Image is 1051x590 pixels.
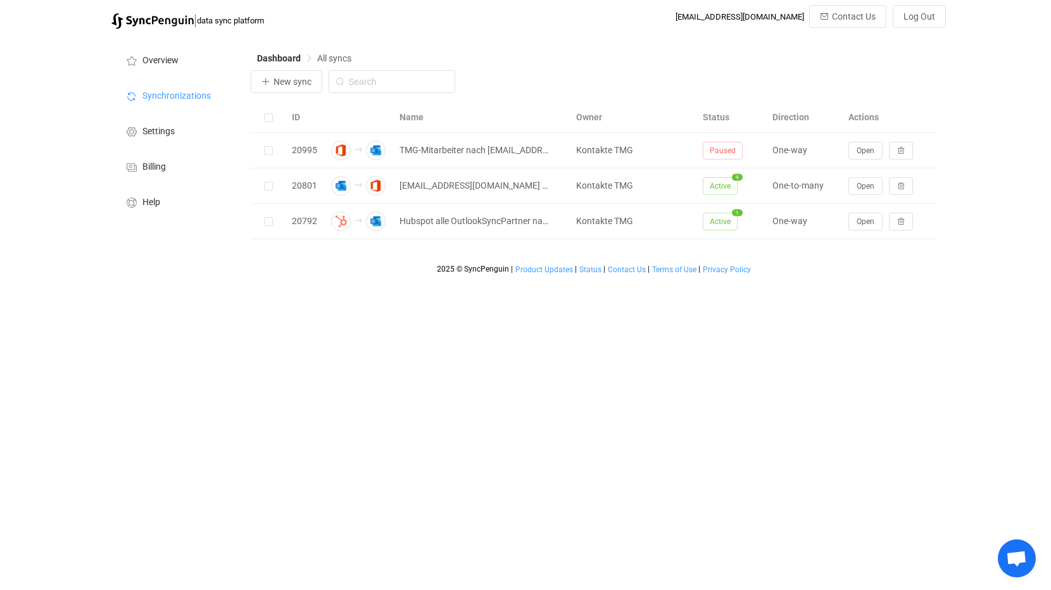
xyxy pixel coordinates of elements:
div: 20801 [286,179,324,193]
a: Terms of Use [651,265,697,274]
span: Overview [142,56,179,66]
div: 20792 [286,214,324,229]
a: Open [848,180,883,191]
span: Synchronizations [142,91,211,101]
span: New sync [274,77,312,87]
span: Hubspot alle OutlookSyncPartner nach [EMAIL_ADDRESS][DOMAIN_NAME] [400,214,548,229]
span: Contact Us [832,11,876,22]
a: Open chat [998,539,1036,577]
input: Search [329,70,455,93]
span: Paused [703,142,743,160]
img: outlook.png [366,211,386,231]
span: [EMAIL_ADDRESS][DOMAIN_NAME] Sync to OSP aus Hubspot und TMG-Mitarbeiter [400,179,548,193]
span: All syncs [317,53,351,63]
div: Owner [570,110,696,125]
span: | [575,265,577,273]
span: Help [142,198,160,208]
span: 2025 © SyncPenguin [437,265,509,273]
span: Active [703,177,738,195]
div: Direction [766,110,842,125]
div: [EMAIL_ADDRESS][DOMAIN_NAME] [676,12,804,22]
div: 20995 [286,143,324,158]
span: | [511,265,513,273]
span: Log Out [903,11,935,22]
span: 9 [732,173,743,180]
div: One-to-many [766,179,842,193]
div: One-way [766,214,842,229]
span: Terms of Use [652,265,696,274]
div: Name [393,110,570,125]
span: | [603,265,605,273]
button: Open [848,177,883,195]
span: Open [857,146,874,155]
div: Breadcrumb [257,54,351,63]
a: Settings [111,113,238,148]
img: outlook.png [331,176,351,196]
div: Actions [842,110,937,125]
button: Contact Us [809,5,886,28]
img: syncpenguin.svg [111,13,194,29]
span: TMG-Mitarbeiter nach [EMAIL_ADDRESS][DOMAIN_NAME] (Händisch anstossen, bei Änderungen) [400,143,548,158]
a: Privacy Policy [702,265,752,274]
span: Active [703,213,738,230]
div: One-way [766,143,842,158]
a: |data sync platform [111,11,264,29]
span: Status [579,265,601,274]
img: microsoft365.png [366,176,386,196]
span: Kontakte TMG [576,216,633,226]
img: microsoft365.png [331,141,351,160]
button: Log Out [893,5,946,28]
span: Dashboard [257,53,301,63]
a: Help [111,184,238,219]
a: Contact Us [607,265,646,274]
span: Open [857,182,874,191]
a: Overview [111,42,238,77]
img: outlook.png [366,141,386,160]
button: Open [848,213,883,230]
span: Kontakte TMG [576,145,633,155]
span: Privacy Policy [703,265,751,274]
a: Status [579,265,602,274]
span: Settings [142,127,175,137]
span: | [648,265,650,273]
button: Open [848,142,883,160]
span: Open [857,217,874,226]
a: Open [848,216,883,226]
span: data sync platform [197,16,264,25]
a: Billing [111,148,238,184]
span: Contact Us [608,265,646,274]
a: Product Updates [515,265,574,274]
span: | [194,11,197,29]
img: hubspot.png [331,211,351,231]
div: ID [286,110,324,125]
span: Kontakte TMG [576,180,633,191]
span: Product Updates [515,265,573,274]
span: 1 [732,209,743,216]
span: | [698,265,700,273]
a: Synchronizations [111,77,238,113]
button: New sync [251,70,322,93]
a: Open [848,145,883,155]
div: Status [696,110,766,125]
span: Billing [142,162,166,172]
